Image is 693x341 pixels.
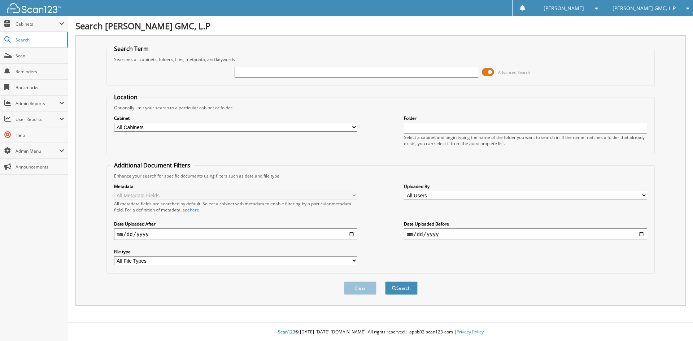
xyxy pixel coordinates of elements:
[278,329,295,335] span: Scan123
[68,323,693,341] div: © [DATE]-[DATE] [DOMAIN_NAME]. All rights reserved | appb02-scan123-com |
[114,221,357,227] label: Date Uploaded After
[114,183,357,189] label: Metadata
[404,115,647,121] label: Folder
[16,69,64,75] span: Reminders
[404,221,647,227] label: Date Uploaded Before
[110,93,141,101] legend: Location
[404,228,647,240] input: end
[16,164,64,170] span: Announcements
[114,115,357,121] label: Cabinet
[16,84,64,91] span: Bookmarks
[7,3,61,13] img: scan123-logo-white.svg
[114,249,357,255] label: File type
[16,132,64,138] span: Help
[404,134,647,147] div: Select a cabinet and begin typing the name of the folder you want to search in. If the name match...
[110,173,651,179] div: Enhance your search for specific documents using filters such as date and file type.
[613,6,676,10] span: [PERSON_NAME] GMC, L.P
[16,21,59,27] span: Cabinets
[385,281,418,295] button: Search
[344,281,376,295] button: Clear
[16,37,63,43] span: Search
[110,105,651,111] div: Optionally limit your search to a particular cabinet or folder
[457,329,484,335] a: Privacy Policy
[544,6,584,10] span: [PERSON_NAME]
[110,161,194,169] legend: Additional Document Filters
[16,53,64,59] span: Scan
[16,116,59,122] span: User Reports
[75,20,686,32] h1: Search [PERSON_NAME] GMC, L.P
[498,70,530,75] span: Advanced Search
[190,207,199,213] a: here
[16,148,59,154] span: Admin Menu
[404,183,647,189] label: Uploaded By
[110,45,152,53] legend: Search Term
[110,56,651,62] div: Searches all cabinets, folders, files, metadata, and keywords
[114,228,357,240] input: start
[16,100,59,106] span: Admin Reports
[114,201,357,213] div: All metadata fields are searched by default. Select a cabinet with metadata to enable filtering b...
